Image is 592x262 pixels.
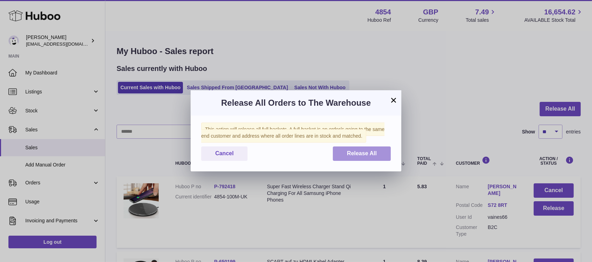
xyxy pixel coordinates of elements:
[333,146,391,161] button: Release All
[347,150,377,156] span: Release All
[201,123,384,143] span: This action will release all full baskets. A full basket is an order/s going to the same end cust...
[201,97,391,109] h3: Release All Orders to The Warehouse
[215,150,233,156] span: Cancel
[389,96,398,104] button: ×
[201,146,248,161] button: Cancel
